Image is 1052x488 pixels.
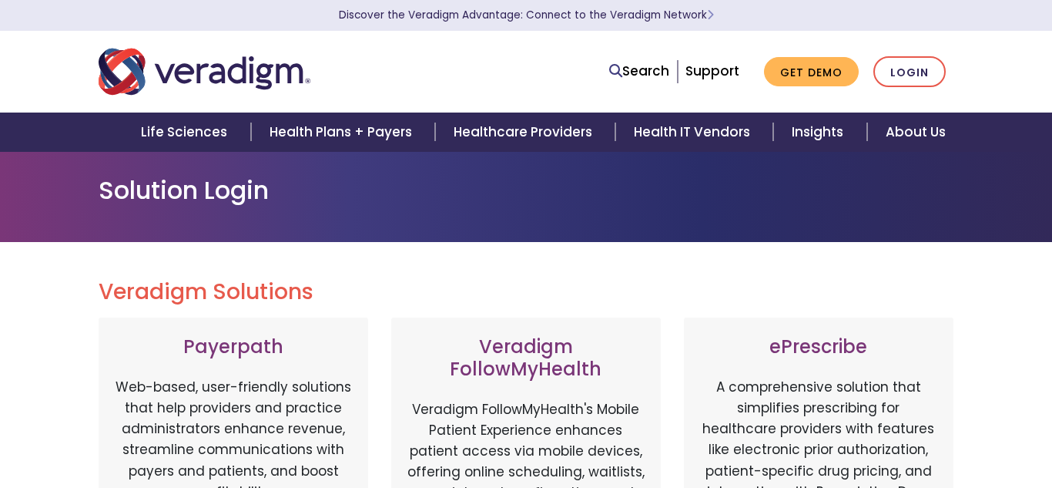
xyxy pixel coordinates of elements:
[707,8,714,22] span: Learn More
[99,176,953,205] h1: Solution Login
[99,46,310,97] img: Veradigm logo
[685,62,739,80] a: Support
[251,113,435,152] a: Health Plans + Payers
[339,8,714,22] a: Discover the Veradigm Advantage: Connect to the Veradigm NetworkLearn More
[867,113,964,152] a: About Us
[114,336,353,358] h3: Payerpath
[99,279,953,305] h2: Veradigm Solutions
[615,113,773,152] a: Health IT Vendors
[609,61,669,82] a: Search
[699,336,938,358] h3: ePrescribe
[407,336,645,381] h3: Veradigm FollowMyHealth
[435,113,615,152] a: Healthcare Providers
[773,113,866,152] a: Insights
[122,113,250,152] a: Life Sciences
[873,56,946,88] a: Login
[764,57,859,87] a: Get Demo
